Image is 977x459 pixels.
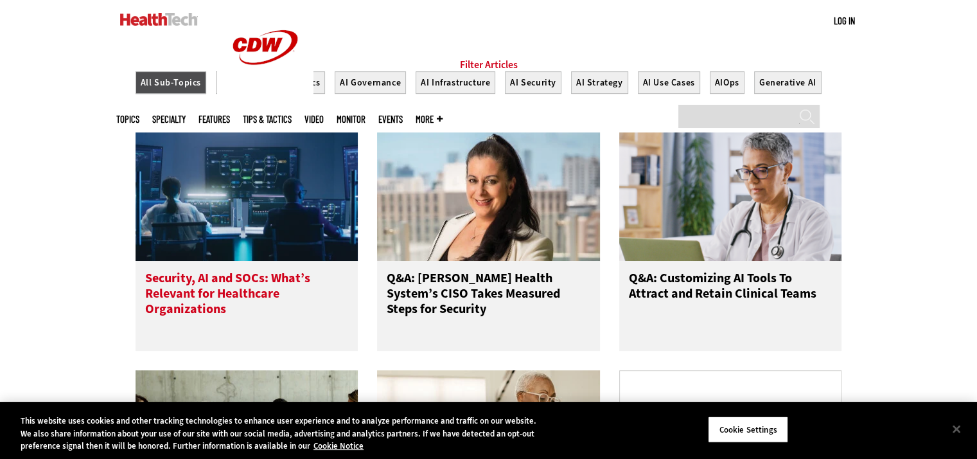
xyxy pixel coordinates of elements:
img: Home [120,13,198,26]
button: Cookie Settings [708,416,788,443]
h3: Q&A: [PERSON_NAME] Health System’s CISO Takes Measured Steps for Security [387,271,590,322]
img: doctor on laptop [619,132,842,261]
a: Features [198,114,230,124]
img: Connie Barrera [377,132,600,261]
a: Log in [834,15,855,26]
a: Events [378,114,403,124]
a: Connie Barrera Q&A: [PERSON_NAME] Health System’s CISO Takes Measured Steps for Security [377,132,600,351]
a: Tips & Tactics [243,114,292,124]
a: doctor on laptop Q&A: Customizing AI Tools To Attract and Retain Clinical Teams [619,132,842,351]
div: User menu [834,14,855,28]
h3: Q&A: Customizing AI Tools To Attract and Retain Clinical Teams [629,271,832,322]
a: More information about your privacy [313,440,364,451]
div: This website uses cookies and other tracking technologies to enhance user experience and to analy... [21,415,538,453]
img: security team in high-tech computer room [136,132,358,261]
h3: Security, AI and SOCs: What’s Relevant for Healthcare Organizations [145,271,349,322]
span: Specialty [152,114,186,124]
a: MonITor [337,114,365,124]
span: More [416,114,443,124]
a: security team in high-tech computer room Security, AI and SOCs: What’s Relevant for Healthcare Or... [136,132,358,351]
button: Close [942,415,971,443]
a: Video [304,114,324,124]
span: Topics [116,114,139,124]
a: CDW [217,85,313,98]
